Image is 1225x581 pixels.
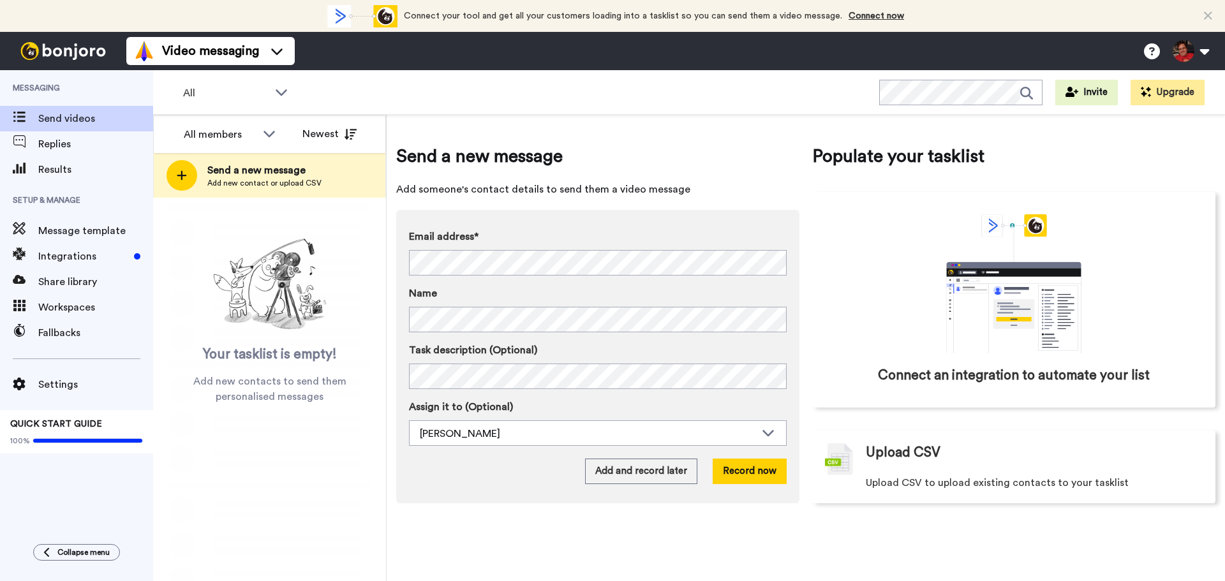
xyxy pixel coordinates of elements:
[38,300,153,315] span: Workspaces
[33,544,120,561] button: Collapse menu
[207,163,322,178] span: Send a new message
[825,443,853,475] img: csv-grey.png
[327,5,397,27] div: animation
[878,366,1150,385] span: Connect an integration to automate your list
[15,42,111,60] img: bj-logo-header-white.svg
[1055,80,1118,105] button: Invite
[38,249,129,264] span: Integrations
[38,377,153,392] span: Settings
[420,426,755,441] div: [PERSON_NAME]
[404,11,842,20] span: Connect your tool and get all your customers loading into a tasklist so you can send them a video...
[183,85,269,101] span: All
[38,162,153,177] span: Results
[203,345,337,364] span: Your tasklist is empty!
[172,374,367,404] span: Add new contacts to send them personalised messages
[585,459,697,484] button: Add and record later
[38,223,153,239] span: Message template
[38,111,153,126] span: Send videos
[10,436,30,446] span: 100%
[1131,80,1205,105] button: Upgrade
[206,233,334,335] img: ready-set-action.png
[849,11,904,20] a: Connect now
[184,127,256,142] div: All members
[918,214,1110,353] div: animation
[866,443,940,462] span: Upload CSV
[10,420,102,429] span: QUICK START GUIDE
[57,547,110,557] span: Collapse menu
[866,475,1129,490] span: Upload CSV to upload existing contacts to your tasklist
[293,121,366,147] button: Newest
[38,325,153,341] span: Fallbacks
[38,136,153,152] span: Replies
[38,274,153,290] span: Share library
[207,178,322,188] span: Add new contact or upload CSV
[409,342,787,358] label: Task description (Optional)
[162,42,259,60] span: Video messaging
[713,459,787,484] button: Record now
[409,286,437,301] span: Name
[409,399,787,415] label: Assign it to (Optional)
[396,182,799,197] span: Add someone's contact details to send them a video message
[396,143,799,169] span: Send a new message
[409,229,787,244] label: Email address*
[134,41,154,61] img: vm-color.svg
[812,143,1215,169] span: Populate your tasklist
